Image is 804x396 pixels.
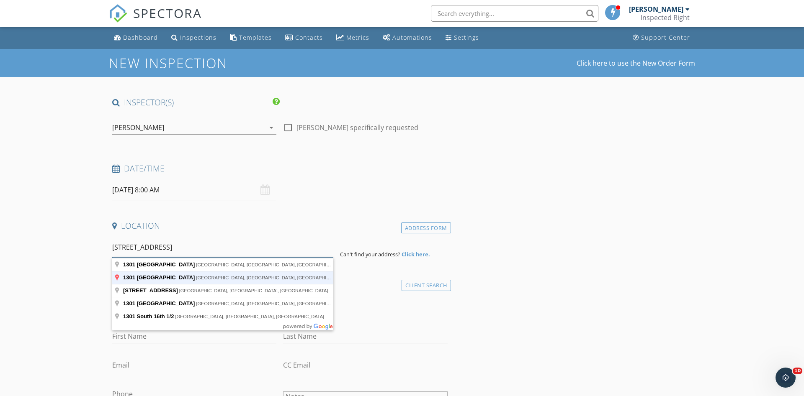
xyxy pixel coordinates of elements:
[296,123,418,132] label: [PERSON_NAME] specifically requested
[123,261,135,268] span: 1301
[112,180,276,200] input: Select date
[196,275,345,280] span: [GEOGRAPHIC_DATA], [GEOGRAPHIC_DATA], [GEOGRAPHIC_DATA]
[641,13,690,22] div: Inspected Right
[793,368,802,374] span: 10
[431,5,598,22] input: Search everything...
[133,4,202,22] span: SPECTORA
[333,30,373,46] a: Metrics
[109,11,202,29] a: SPECTORA
[239,33,272,41] div: Templates
[123,33,158,41] div: Dashboard
[340,250,400,258] span: Can't find your address?
[137,274,195,281] span: [GEOGRAPHIC_DATA]
[776,368,796,388] iframe: Intercom live chat
[137,300,195,307] span: [GEOGRAPHIC_DATA]
[175,314,324,319] span: [GEOGRAPHIC_DATA], [GEOGRAPHIC_DATA], [GEOGRAPHIC_DATA]
[109,56,294,70] h1: New Inspection
[295,33,323,41] div: Contacts
[168,30,220,46] a: Inspections
[577,60,695,66] a: Click here to use the New Order Form
[123,300,135,307] span: 1301
[392,33,432,41] div: Automations
[112,220,448,231] h4: Location
[379,30,435,46] a: Automations (Basic)
[111,30,161,46] a: Dashboard
[629,5,683,13] div: [PERSON_NAME]
[282,30,326,46] a: Contacts
[196,262,345,267] span: [GEOGRAPHIC_DATA], [GEOGRAPHIC_DATA], [GEOGRAPHIC_DATA]
[629,30,693,46] a: Support Center
[123,287,178,294] span: [STREET_ADDRESS]
[112,124,164,131] div: [PERSON_NAME]
[196,301,345,306] span: [GEOGRAPHIC_DATA], [GEOGRAPHIC_DATA], [GEOGRAPHIC_DATA]
[112,237,333,258] input: Address Search
[179,288,328,293] span: [GEOGRAPHIC_DATA], [GEOGRAPHIC_DATA], [GEOGRAPHIC_DATA]
[112,163,448,174] h4: Date/Time
[402,250,430,258] strong: Click here.
[266,123,276,133] i: arrow_drop_down
[641,33,690,41] div: Support Center
[180,33,216,41] div: Inspections
[137,261,195,268] span: [GEOGRAPHIC_DATA]
[123,274,135,281] span: 1301
[227,30,275,46] a: Templates
[123,313,174,319] span: 1301 South 16th 1/2
[402,280,451,291] div: Client Search
[442,30,482,46] a: Settings
[109,4,127,23] img: The Best Home Inspection Software - Spectora
[454,33,479,41] div: Settings
[346,33,369,41] div: Metrics
[401,222,451,234] div: Address Form
[112,97,280,108] h4: INSPECTOR(S)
